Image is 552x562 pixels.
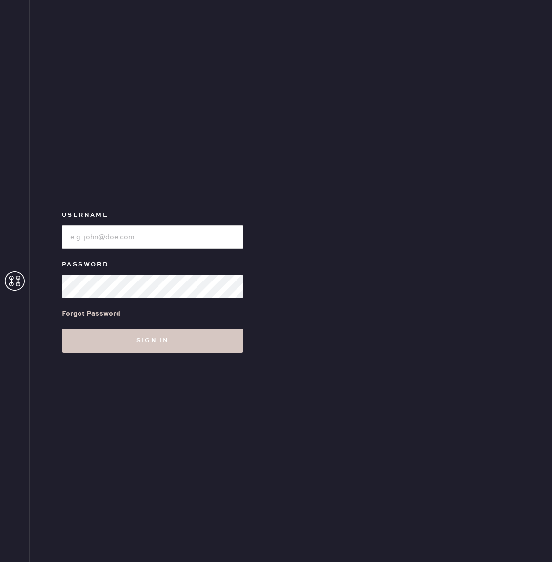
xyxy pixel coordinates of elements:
div: Forgot Password [62,308,120,319]
label: Password [62,259,243,271]
a: Forgot Password [62,298,120,329]
button: Sign in [62,329,243,353]
input: e.g. john@doe.com [62,225,243,249]
label: Username [62,209,243,221]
